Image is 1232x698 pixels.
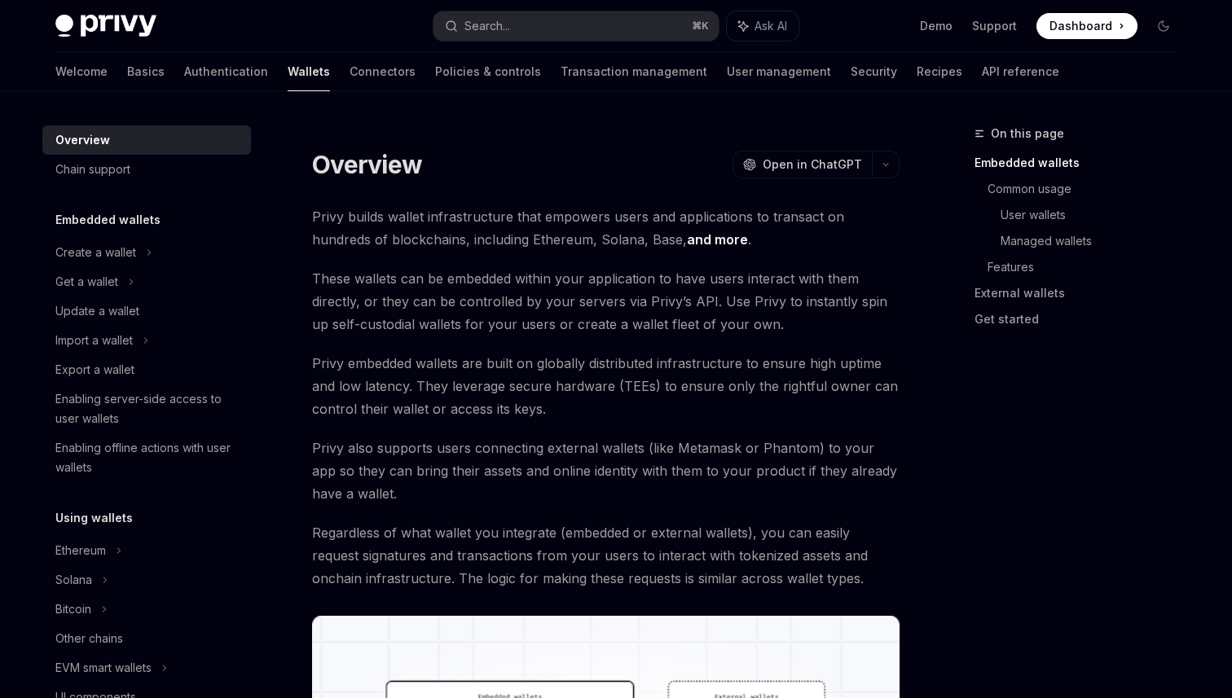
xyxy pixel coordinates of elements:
img: dark logo [55,15,156,37]
a: Overview [42,125,251,155]
a: External wallets [975,280,1190,306]
span: Ask AI [755,18,787,34]
div: Get a wallet [55,272,118,292]
a: Get started [975,306,1190,332]
span: Privy embedded wallets are built on globally distributed infrastructure to ensure high uptime and... [312,352,900,420]
div: Bitcoin [55,599,91,619]
a: Managed wallets [1001,228,1190,254]
a: Welcome [55,52,108,91]
a: Wallets [288,52,330,91]
div: Import a wallet [55,331,133,350]
h5: Embedded wallets [55,210,161,230]
a: Embedded wallets [975,150,1190,176]
a: Connectors [350,52,416,91]
button: Toggle dark mode [1151,13,1177,39]
span: Dashboard [1049,18,1112,34]
span: These wallets can be embedded within your application to have users interact with them directly, ... [312,267,900,336]
a: Common usage [988,176,1190,202]
a: API reference [982,52,1059,91]
div: Search... [464,16,510,36]
div: Chain support [55,160,130,179]
a: Update a wallet [42,296,251,326]
div: Solana [55,570,92,590]
span: Regardless of what wallet you integrate (embedded or external wallets), you can easily request si... [312,521,900,590]
a: Export a wallet [42,355,251,384]
div: Export a wallet [55,360,134,380]
a: User management [727,52,831,91]
span: Privy also supports users connecting external wallets (like Metamask or Phantom) to your app so t... [312,437,900,505]
button: Open in ChatGPT [733,151,872,178]
span: Open in ChatGPT [763,156,862,173]
a: Support [972,18,1017,34]
a: Transaction management [561,52,707,91]
a: Basics [127,52,165,91]
button: Ask AI [727,11,799,41]
a: Enabling offline actions with user wallets [42,433,251,482]
div: Create a wallet [55,243,136,262]
div: EVM smart wallets [55,658,152,678]
span: ⌘ K [692,20,709,33]
div: Other chains [55,629,123,648]
a: Other chains [42,624,251,653]
div: Ethereum [55,541,106,560]
a: Dashboard [1036,13,1137,39]
a: User wallets [1001,202,1190,228]
div: Enabling offline actions with user wallets [55,438,241,477]
a: Chain support [42,155,251,184]
h5: Using wallets [55,508,133,528]
div: Overview [55,130,110,150]
a: Authentication [184,52,268,91]
a: Recipes [917,52,962,91]
a: Security [851,52,897,91]
a: Demo [920,18,953,34]
a: Features [988,254,1190,280]
div: Update a wallet [55,301,139,321]
span: Privy builds wallet infrastructure that empowers users and applications to transact on hundreds o... [312,205,900,251]
button: Search...⌘K [433,11,719,41]
span: On this page [991,124,1064,143]
a: and more [687,231,748,248]
h1: Overview [312,150,422,179]
a: Enabling server-side access to user wallets [42,384,251,433]
div: Enabling server-side access to user wallets [55,389,241,428]
a: Policies & controls [435,52,541,91]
